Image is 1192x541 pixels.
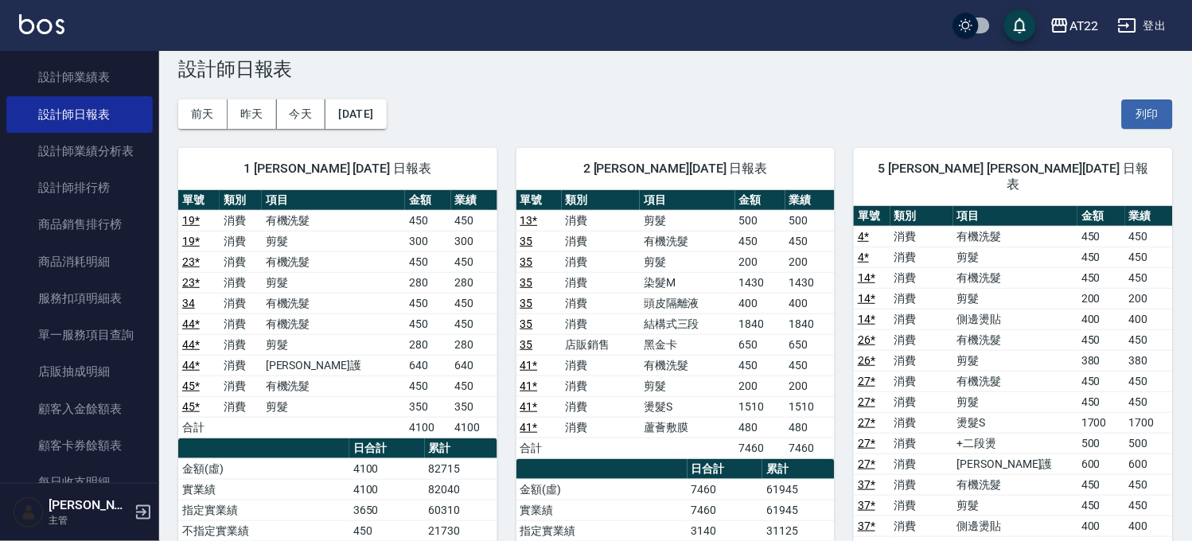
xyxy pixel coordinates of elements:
td: 450 [451,210,497,231]
td: 350 [451,396,497,417]
td: 1700 [1077,412,1125,433]
td: 不指定實業績 [178,520,349,541]
td: 消費 [562,293,641,313]
p: 主管 [49,513,130,527]
td: 消費 [890,350,953,371]
td: 合計 [516,438,562,458]
td: 1510 [785,396,836,417]
td: 200 [1125,288,1173,309]
td: 450 [349,520,425,541]
td: 染髮M [640,272,735,293]
td: 剪髮 [262,396,405,417]
th: 類別 [890,206,953,227]
td: 480 [785,417,836,438]
td: 450 [405,313,451,334]
td: 60310 [425,500,497,520]
td: 1430 [785,272,836,293]
td: 280 [451,272,497,293]
td: 有機洗髮 [953,329,1078,350]
td: 消費 [890,267,953,288]
td: 61945 [762,500,835,520]
a: 商品銷售排行榜 [6,206,153,243]
td: +二段燙 [953,433,1078,453]
td: 消費 [890,495,953,516]
td: 有機洗髮 [953,371,1078,391]
td: 消費 [220,293,261,313]
td: 有機洗髮 [262,251,405,272]
td: 4100 [349,458,425,479]
a: 設計師排行榜 [6,169,153,206]
th: 項目 [953,206,1078,227]
th: 單號 [854,206,890,227]
td: 指定實業績 [516,520,688,541]
img: Person [13,496,45,528]
td: 600 [1077,453,1125,474]
button: 今天 [277,99,326,129]
td: 450 [1077,226,1125,247]
td: 消費 [562,272,641,293]
button: 列印 [1122,99,1173,129]
th: 類別 [562,190,641,211]
td: 380 [1125,350,1173,371]
span: 5 [PERSON_NAME] [PERSON_NAME][DATE] 日報表 [873,161,1154,193]
td: 4100 [349,479,425,500]
a: 商品消耗明細 [6,243,153,280]
td: 400 [1125,309,1173,329]
td: 1430 [735,272,785,293]
h5: [PERSON_NAME] [49,497,130,513]
a: 35 [520,317,533,330]
td: 黑金卡 [640,334,735,355]
th: 項目 [262,190,405,211]
td: 金額(虛) [178,458,349,479]
td: 450 [1125,474,1173,495]
td: 450 [405,376,451,396]
td: 消費 [562,313,641,334]
td: 400 [735,293,785,313]
td: 450 [1125,495,1173,516]
a: 店販抽成明細 [6,353,153,390]
td: 剪髮 [953,350,1078,371]
td: 3140 [688,520,763,541]
td: 剪髮 [640,210,735,231]
td: 450 [451,313,497,334]
td: 消費 [890,309,953,329]
td: 280 [451,334,497,355]
td: 450 [1125,226,1173,247]
span: 2 [PERSON_NAME][DATE] 日報表 [536,161,816,177]
td: 消費 [562,231,641,251]
td: 消費 [220,313,261,334]
td: 650 [735,334,785,355]
td: 280 [405,272,451,293]
td: 500 [1125,433,1173,453]
td: 消費 [890,412,953,433]
td: 7460 [688,500,763,520]
img: Logo [19,14,64,34]
td: 450 [1077,247,1125,267]
a: 35 [520,297,533,309]
button: 登出 [1112,11,1173,41]
button: [DATE] [325,99,386,129]
td: 640 [405,355,451,376]
td: 21730 [425,520,497,541]
td: 消費 [890,433,953,453]
td: 消費 [890,329,953,350]
td: 450 [1125,267,1173,288]
th: 累計 [425,438,497,459]
td: 蘆薈敷膜 [640,417,735,438]
a: 35 [520,255,533,268]
a: 設計師日報表 [6,96,153,133]
td: 店販銷售 [562,334,641,355]
td: 450 [1077,495,1125,516]
td: 200 [1077,288,1125,309]
a: 34 [182,297,195,309]
td: 400 [1077,516,1125,536]
td: 450 [451,293,497,313]
td: 消費 [220,355,261,376]
td: 側邊燙貼 [953,516,1078,536]
td: 450 [1125,329,1173,350]
td: 450 [1077,371,1125,391]
td: 有機洗髮 [953,267,1078,288]
td: 消費 [562,417,641,438]
th: 日合計 [688,459,763,480]
td: 1840 [735,313,785,334]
